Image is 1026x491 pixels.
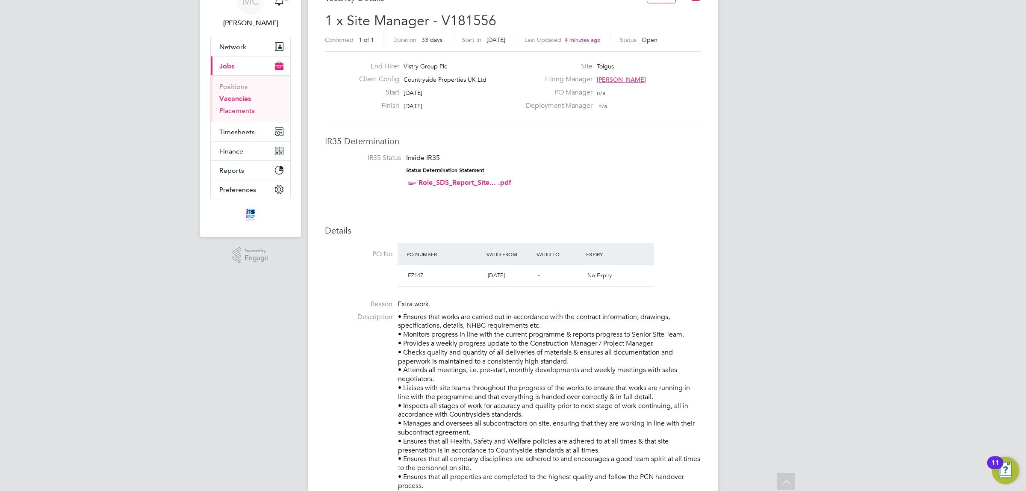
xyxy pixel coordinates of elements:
span: n/a [598,102,607,110]
label: Status [620,36,637,44]
strong: Status Determination Statement [406,167,484,173]
div: 11 [991,463,999,474]
span: - [538,272,540,279]
span: Countryside Properties UK Ltd [404,76,486,83]
a: Powered byEngage [233,247,269,263]
label: Start [352,88,399,97]
img: itsconstruction-logo-retina.png [245,208,256,222]
button: Jobs [211,56,290,75]
label: End Hirer [352,62,399,71]
label: IR35 Status [333,154,401,163]
span: No Expiry [587,272,612,279]
span: Inside IR35 [406,154,440,162]
label: Duration [393,36,416,44]
div: Expiry [584,246,634,262]
label: Finish [352,101,399,110]
span: Vistry Group Plc [404,62,447,70]
button: Finance [211,142,290,160]
h3: IR35 Determination [325,136,701,147]
span: Preferences [219,186,256,194]
div: PO Number [404,246,484,262]
span: Network [219,43,246,51]
span: [DATE] [486,36,505,44]
button: Reports [211,161,290,180]
label: Description [325,313,392,322]
label: Hiring Manager [521,75,593,84]
span: [DATE] [488,272,505,279]
label: Deployment Manager [521,101,593,110]
button: Network [211,37,290,56]
div: Valid To [534,246,584,262]
span: Matthew Clark [210,18,291,28]
span: [PERSON_NAME] [597,76,646,83]
span: [DATE] [404,102,422,110]
label: Reason [325,300,392,309]
span: Timesheets [219,128,255,136]
label: PO Manager [521,88,593,97]
span: Powered by [245,247,268,254]
div: Valid From [484,246,534,262]
span: Extra work [398,300,429,308]
label: Confirmed [325,36,354,44]
span: 33 days [422,36,442,44]
button: Open Resource Center, 11 new notifications [992,457,1019,484]
h3: Details [325,225,701,236]
a: Role_SDS_Report_Site... .pdf [419,178,511,186]
span: Jobs [219,62,234,70]
a: Vacancies [219,95,251,103]
span: Tolgus [597,62,614,70]
span: [DATE] [404,89,422,97]
span: EZ147 [408,272,423,279]
span: Open [642,36,657,44]
button: Preferences [211,180,290,199]
label: Site [521,62,593,71]
label: Last Updated [525,36,561,44]
span: 4 minutes ago [565,36,601,44]
span: Reports [219,166,244,175]
div: Jobs [211,75,290,122]
a: Positions [219,83,248,91]
label: Client Config [352,75,399,84]
label: PO No [325,250,392,259]
span: Engage [245,254,268,262]
span: 1 of 1 [359,36,374,44]
span: n/a [597,89,605,97]
span: 1 x Site Manager - V181556 [325,12,496,29]
a: Placements [219,106,255,115]
button: Timesheets [211,122,290,141]
span: Finance [219,147,243,155]
label: Start In [462,36,481,44]
a: Go to home page [210,208,291,222]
